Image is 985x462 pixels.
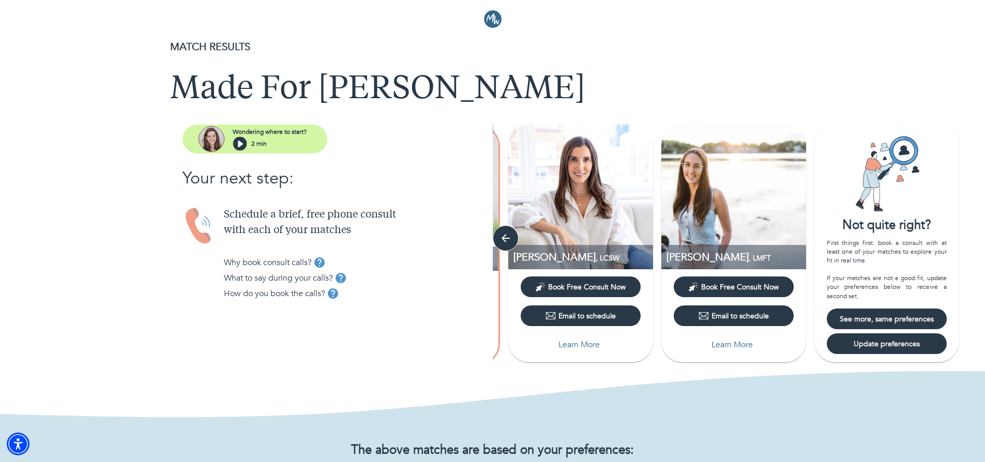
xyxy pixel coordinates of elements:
[848,135,926,212] img: Card icon
[325,286,341,301] button: tooltip
[674,334,794,355] button: Learn More
[814,217,959,234] div: Not quite right?
[224,272,333,284] p: What to say during your calls?
[183,125,327,153] button: assistantWondering where to start?2 min
[827,309,947,329] button: See more, same preferences
[827,333,947,354] button: Update preferences
[831,339,943,349] span: Update preferences
[545,311,616,321] div: Email to schedule
[508,125,653,269] img: Julia Taub profile
[199,126,224,152] img: assistant
[183,207,216,245] img: Handset
[333,270,348,286] button: tooltip
[312,255,327,270] button: tooltip
[701,282,779,292] span: Book Free Consult Now
[558,338,600,351] p: Learn More
[661,125,806,269] img: Shannon Williams profile
[666,250,806,264] p: [PERSON_NAME]
[224,207,493,238] p: Schedule a brief, free phone consult with each of your matches
[699,311,769,321] div: Email to schedule
[596,253,619,263] span: , LCSW
[7,433,29,455] div: Accessibility Menu
[183,166,493,191] p: Your next step:
[749,253,771,263] span: , LMFT
[224,256,312,269] p: Why book consult calls?
[484,10,502,28] img: Logo
[233,127,307,136] p: Wondering where to start?
[170,443,815,458] h2: The above matches are based on your preferences:
[251,139,267,148] p: 2 min
[513,250,653,264] p: LCSW
[170,39,815,55] p: MATCH RESULTS
[548,282,626,292] span: Book Free Consult Now
[521,305,641,326] button: Email to schedule
[827,239,947,301] div: First things first: book a consult with at least one of your matches to explore your fit in real ...
[674,276,794,297] button: Book Free Consult Now
[170,71,815,109] h1: Made For [PERSON_NAME]
[521,334,641,355] button: Learn More
[521,276,641,297] button: Book Free Consult Now
[224,287,325,300] p: How do you book the calls?
[674,305,794,326] button: Email to schedule
[831,314,943,324] span: See more, same preferences
[711,338,753,351] p: Learn More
